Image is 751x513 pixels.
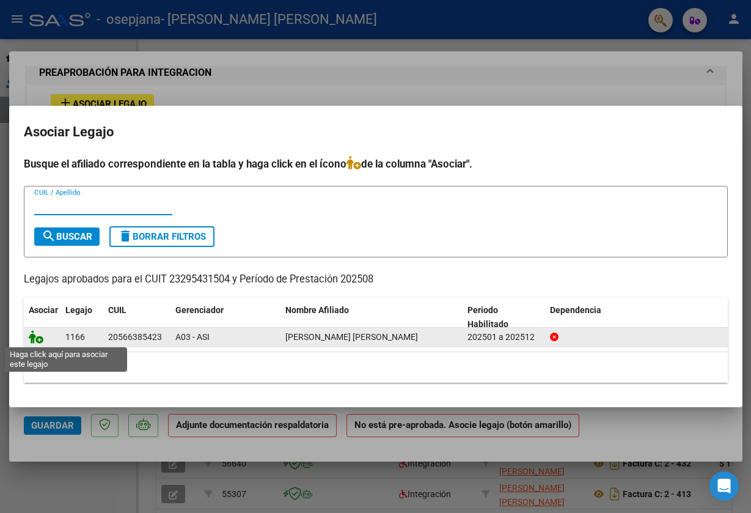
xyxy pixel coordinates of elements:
[42,229,56,243] mat-icon: search
[709,471,739,501] div: Open Intercom Messenger
[175,305,224,315] span: Gerenciador
[24,120,728,144] h2: Asociar Legajo
[118,231,206,242] span: Borrar Filtros
[34,227,100,246] button: Buscar
[175,332,210,342] span: A03 - ASI
[545,297,728,338] datatable-header-cell: Dependencia
[285,332,418,342] span: SALINAS GALEANO SIMON AGUSTIN
[467,330,540,344] div: 202501 a 202512
[550,305,601,315] span: Dependencia
[24,272,728,287] p: Legajos aprobados para el CUIT 23295431504 y Período de Prestación 202508
[60,297,103,338] datatable-header-cell: Legajo
[65,305,92,315] span: Legajo
[285,305,349,315] span: Nombre Afiliado
[29,305,58,315] span: Asociar
[24,156,728,172] h4: Busque el afiliado correspondiente en la tabla y haga click en el ícono de la columna "Asociar".
[108,305,126,315] span: CUIL
[24,352,728,383] div: 1 registros
[467,305,508,329] span: Periodo Habilitado
[280,297,463,338] datatable-header-cell: Nombre Afiliado
[65,332,85,342] span: 1166
[109,226,214,247] button: Borrar Filtros
[108,330,162,344] div: 20566385423
[463,297,545,338] datatable-header-cell: Periodo Habilitado
[118,229,133,243] mat-icon: delete
[103,297,170,338] datatable-header-cell: CUIL
[42,231,92,242] span: Buscar
[170,297,280,338] datatable-header-cell: Gerenciador
[24,297,60,338] datatable-header-cell: Asociar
